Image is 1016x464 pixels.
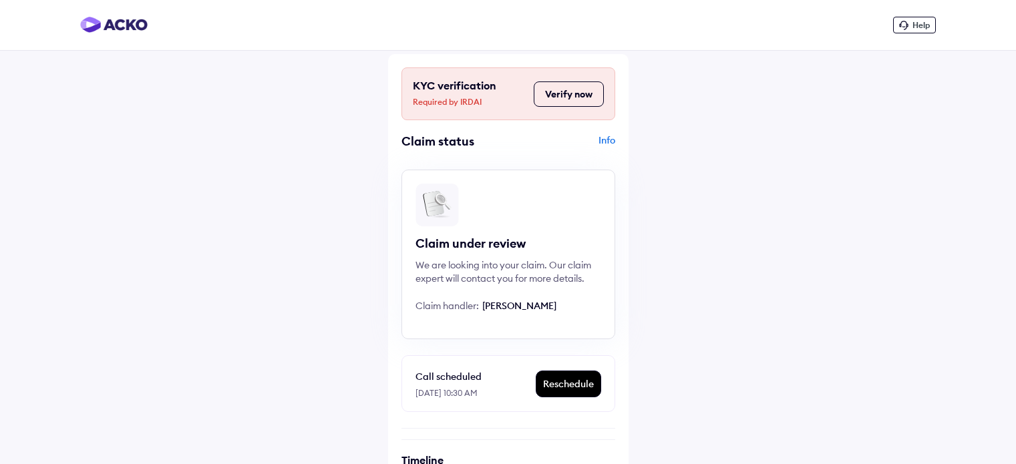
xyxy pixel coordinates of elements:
[413,79,527,109] div: KYC verification
[413,95,527,109] span: Required by IRDAI
[415,236,601,252] div: Claim under review
[536,371,601,397] div: Reschedule
[415,369,535,385] div: Call scheduled
[415,258,601,285] div: We are looking into your claim. Our claim expert will contact you for more details.
[415,385,535,399] div: [DATE] 10:30 AM
[482,300,556,312] span: [PERSON_NAME]
[912,20,930,30] span: Help
[534,81,604,107] button: Verify now
[80,17,148,33] img: horizontal-gradient.png
[415,300,479,312] span: Claim handler:
[401,134,505,149] div: Claim status
[512,134,615,159] div: Info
